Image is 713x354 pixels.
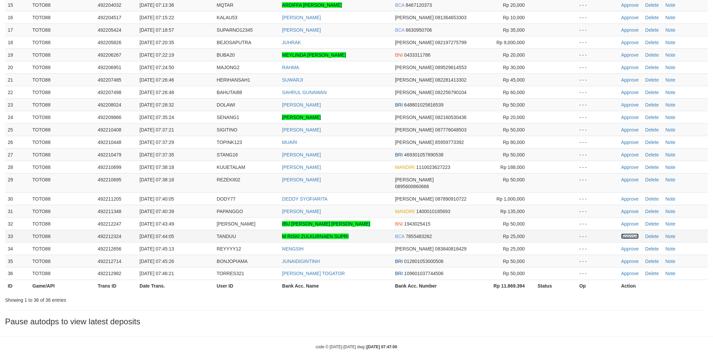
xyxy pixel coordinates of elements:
[577,148,619,161] td: - - -
[282,165,321,170] a: [PERSON_NAME]
[98,259,121,264] span: 492212714
[217,2,234,8] span: MQTAR
[139,2,174,8] span: [DATE] 07:13:36
[503,152,525,157] span: Rp 50,000
[577,255,619,267] td: - - -
[282,271,345,276] a: [PERSON_NAME] TOGATOR
[645,90,659,95] a: Delete
[665,102,676,108] a: Note
[139,77,174,83] span: [DATE] 07:26:46
[503,90,525,95] span: Rp 60,000
[645,52,659,58] a: Delete
[282,209,321,214] a: [PERSON_NAME]
[217,90,242,95] span: BAHUTAI88
[404,152,444,157] span: Copy 469301057890538 to clipboard
[435,115,467,120] span: Copy 082160530436 to clipboard
[98,152,121,157] span: 492210479
[621,40,639,45] a: Approve
[282,196,328,202] a: DEDDY SYOFIARITA
[645,77,659,83] a: Delete
[30,217,95,230] td: TOTO88
[665,27,676,33] a: Note
[577,136,619,148] td: - - -
[282,246,304,252] a: NENGSIH
[503,52,525,58] span: Rp 20,000
[577,24,619,36] td: - - -
[395,209,415,214] span: MANDIRI
[5,230,30,242] td: 33
[282,177,321,182] a: [PERSON_NAME]
[30,49,95,61] td: TOTO88
[98,102,121,108] span: 492208024
[621,127,639,132] a: Approve
[98,246,121,252] span: 492212656
[577,61,619,73] td: - - -
[665,246,676,252] a: Note
[217,246,241,252] span: REYYYY12
[577,73,619,86] td: - - -
[5,242,30,255] td: 34
[619,280,708,292] th: Action
[30,148,95,161] td: TOTO88
[5,61,30,73] td: 20
[645,115,659,120] a: Delete
[279,280,392,292] th: Bank Acc. Name
[5,173,30,193] td: 29
[503,271,525,276] span: Rp 50,000
[30,24,95,36] td: TOTO88
[645,271,659,276] a: Delete
[282,52,346,58] a: MEYLINDA [PERSON_NAME]
[404,271,444,276] span: Copy 109601037744506 to clipboard
[5,24,30,36] td: 17
[98,77,121,83] span: 492207485
[395,27,405,33] span: BCA
[395,65,434,70] span: [PERSON_NAME]
[645,165,659,170] a: Delete
[282,152,321,157] a: [PERSON_NAME]
[98,52,121,58] span: 492206267
[645,209,659,214] a: Delete
[503,140,525,145] span: Rp 80,000
[139,140,174,145] span: [DATE] 07:37:29
[435,40,467,45] span: Copy 082197275799 to clipboard
[621,152,639,157] a: Approve
[500,165,525,170] span: Rp 188,000
[577,242,619,255] td: - - -
[282,27,321,33] a: [PERSON_NAME]
[621,234,639,239] a: Approve
[665,271,676,276] a: Note
[404,102,444,108] span: Copy 648801025816539 to clipboard
[503,234,525,239] span: Rp 25,000
[217,140,242,145] span: TOPINK123
[665,15,676,20] a: Note
[395,140,434,145] span: [PERSON_NAME]
[30,11,95,24] td: TOTO88
[577,280,619,292] th: Op
[282,90,327,95] a: SAHRUL GUNAWAN
[217,177,240,182] span: REZEKII02
[435,77,467,83] span: Copy 082281413302 to clipboard
[645,102,659,108] a: Delete
[395,196,434,202] span: [PERSON_NAME]
[665,165,676,170] a: Note
[98,40,121,45] span: 492205826
[217,52,235,58] span: BUBA20
[665,209,676,214] a: Note
[621,209,639,214] a: Approve
[217,102,235,108] span: DOLAWI
[621,271,639,276] a: Approve
[393,280,470,292] th: Bank Acc. Number
[577,98,619,111] td: - - -
[30,61,95,73] td: TOTO88
[5,86,30,98] td: 22
[577,123,619,136] td: - - -
[404,259,444,264] span: Copy 012801053000506 to clipboard
[98,127,121,132] span: 492210408
[645,196,659,202] a: Delete
[395,259,403,264] span: BRI
[139,152,174,157] span: [DATE] 07:37:35
[665,177,676,182] a: Note
[30,86,95,98] td: TOTO88
[282,2,342,8] a: ARDIFFA [PERSON_NAME]
[535,280,577,292] th: Status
